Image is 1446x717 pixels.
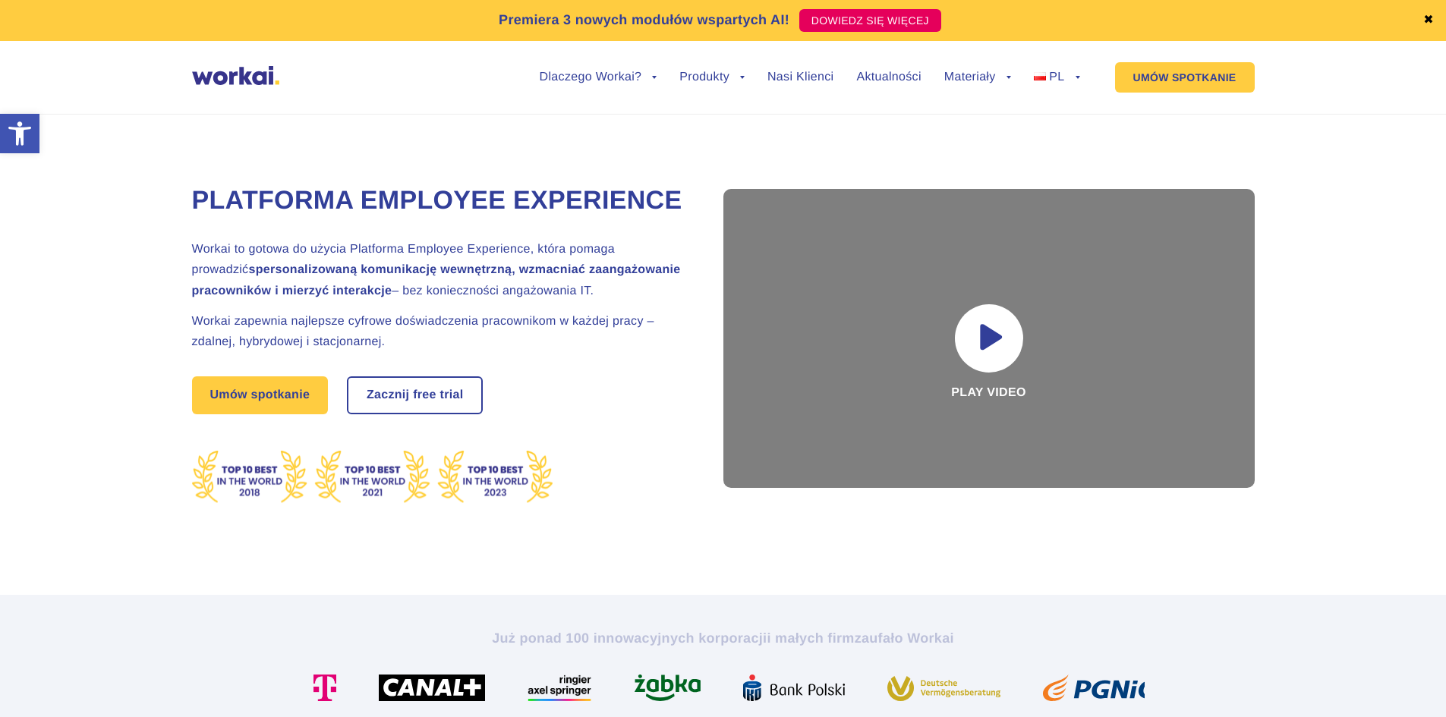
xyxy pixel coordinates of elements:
a: Nasi Klienci [767,71,833,83]
span: PL [1049,71,1064,83]
a: Produkty [679,71,745,83]
a: Umów spotkanie [192,376,329,414]
a: Materiały [944,71,1011,83]
h2: Już ponad 100 innowacyjnych korporacji zaufało Workai [302,629,1145,647]
a: Dlaczego Workai? [540,71,657,83]
h1: Platforma Employee Experience [192,184,685,219]
strong: spersonalizowaną komunikację wewnętrzną, wzmacniać zaangażowanie pracowników i mierzyć interakcje [192,263,681,297]
a: ✖ [1423,14,1434,27]
p: Premiera 3 nowych modułów wspartych AI! [499,10,789,30]
a: Zacznij free trial [348,378,482,413]
h2: Workai zapewnia najlepsze cyfrowe doświadczenia pracownikom w każdej pracy – zdalnej, hybrydowej ... [192,311,685,352]
a: UMÓW SPOTKANIE [1115,62,1255,93]
a: DOWIEDZ SIĘ WIĘCEJ [799,9,941,32]
h2: Workai to gotowa do użycia Platforma Employee Experience, która pomaga prowadzić – bez koniecznoś... [192,239,685,301]
div: Play video [723,189,1255,488]
a: Aktualności [856,71,921,83]
i: i małych firm [767,631,854,646]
